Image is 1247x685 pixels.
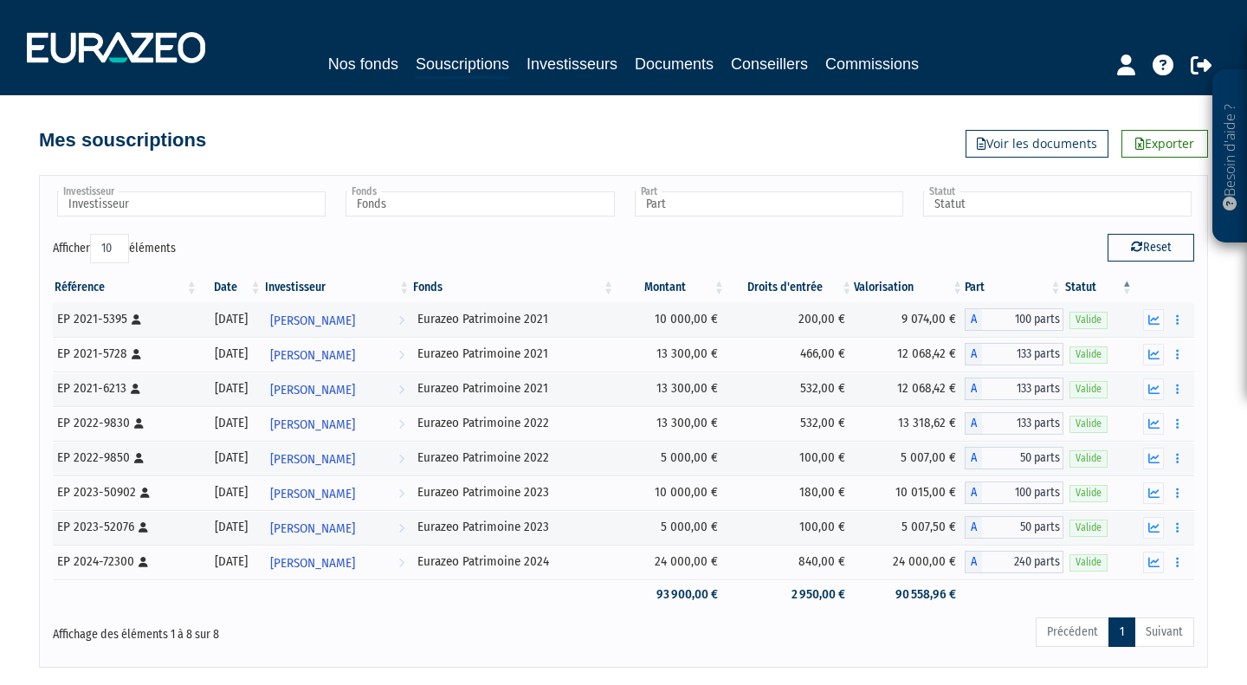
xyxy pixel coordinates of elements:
[727,406,855,441] td: 532,00 €
[982,481,1063,504] span: 100 parts
[982,343,1063,365] span: 133 parts
[205,379,257,397] div: [DATE]
[965,551,982,573] span: A
[53,273,199,302] th: Référence : activer pour trier la colonne par ordre croissant
[616,510,727,545] td: 5 000,00 €
[982,378,1063,400] span: 133 parts
[616,579,727,610] td: 93 900,00 €
[854,441,965,475] td: 5 007,00 €
[57,553,193,571] div: EP 2024-72300
[1069,381,1108,397] span: Valide
[417,483,610,501] div: Eurazeo Patrimoine 2023
[53,616,514,643] div: Affichage des éléments 1 à 8 sur 8
[263,510,412,545] a: [PERSON_NAME]
[205,345,257,363] div: [DATE]
[854,475,965,510] td: 10 015,00 €
[727,579,855,610] td: 2 950,00 €
[398,374,404,406] i: Voir l'investisseur
[727,545,855,579] td: 840,00 €
[57,345,193,363] div: EP 2021-5728
[1220,79,1240,235] p: Besoin d'aide ?
[966,130,1108,158] a: Voir les documents
[417,553,610,571] div: Eurazeo Patrimoine 2024
[1063,273,1134,302] th: Statut : activer pour trier la colonne par ordre d&eacute;croissant
[270,513,355,545] span: [PERSON_NAME]
[982,412,1063,435] span: 133 parts
[616,372,727,406] td: 13 300,00 €
[139,522,148,533] i: [Français] Personne physique
[1069,416,1108,432] span: Valide
[854,545,965,579] td: 24 000,00 €
[825,52,919,76] a: Commissions
[616,545,727,579] td: 24 000,00 €
[1069,485,1108,501] span: Valide
[398,478,404,510] i: Voir l'investisseur
[1069,312,1108,328] span: Valide
[398,339,404,372] i: Voir l'investisseur
[727,510,855,545] td: 100,00 €
[263,337,412,372] a: [PERSON_NAME]
[965,343,1063,365] div: A - Eurazeo Patrimoine 2021
[132,349,141,359] i: [Français] Personne physique
[616,406,727,441] td: 13 300,00 €
[1108,234,1194,262] button: Reset
[854,302,965,337] td: 9 074,00 €
[965,308,982,331] span: A
[57,414,193,432] div: EP 2022-9830
[982,308,1063,331] span: 100 parts
[205,518,257,536] div: [DATE]
[965,412,982,435] span: A
[398,409,404,441] i: Voir l'investisseur
[263,475,412,510] a: [PERSON_NAME]
[965,378,1063,400] div: A - Eurazeo Patrimoine 2021
[263,273,412,302] th: Investisseur: activer pour trier la colonne par ordre croissant
[854,579,965,610] td: 90 558,96 €
[635,52,714,76] a: Documents
[416,52,509,79] a: Souscriptions
[205,553,257,571] div: [DATE]
[854,372,965,406] td: 12 068,42 €
[965,343,982,365] span: A
[982,516,1063,539] span: 50 parts
[727,441,855,475] td: 100,00 €
[263,441,412,475] a: [PERSON_NAME]
[263,545,412,579] a: [PERSON_NAME]
[199,273,263,302] th: Date: activer pour trier la colonne par ordre croissant
[328,52,398,76] a: Nos fonds
[270,305,355,337] span: [PERSON_NAME]
[140,488,150,498] i: [Français] Personne physique
[205,310,257,328] div: [DATE]
[134,418,144,429] i: [Français] Personne physique
[965,481,982,504] span: A
[616,337,727,372] td: 13 300,00 €
[965,447,982,469] span: A
[965,551,1063,573] div: A - Eurazeo Patrimoine 2024
[27,32,205,63] img: 1732889491-logotype_eurazeo_blanc_rvb.png
[139,557,148,567] i: [Français] Personne physique
[1069,554,1108,571] span: Valide
[398,305,404,337] i: Voir l'investisseur
[57,449,193,467] div: EP 2022-9850
[1121,130,1208,158] a: Exporter
[205,449,257,467] div: [DATE]
[731,52,808,76] a: Conseillers
[57,310,193,328] div: EP 2021-5395
[57,379,193,397] div: EP 2021-6213
[965,308,1063,331] div: A - Eurazeo Patrimoine 2021
[270,374,355,406] span: [PERSON_NAME]
[1108,617,1135,647] a: 1
[131,384,140,394] i: [Français] Personne physique
[263,406,412,441] a: [PERSON_NAME]
[727,475,855,510] td: 180,00 €
[398,547,404,579] i: Voir l'investisseur
[1069,520,1108,536] span: Valide
[90,234,129,263] select: Afficheréléments
[616,273,727,302] th: Montant: activer pour trier la colonne par ordre croissant
[854,337,965,372] td: 12 068,42 €
[965,516,1063,539] div: A - Eurazeo Patrimoine 2023
[417,345,610,363] div: Eurazeo Patrimoine 2021
[205,483,257,501] div: [DATE]
[965,516,982,539] span: A
[263,372,412,406] a: [PERSON_NAME]
[965,481,1063,504] div: A - Eurazeo Patrimoine 2023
